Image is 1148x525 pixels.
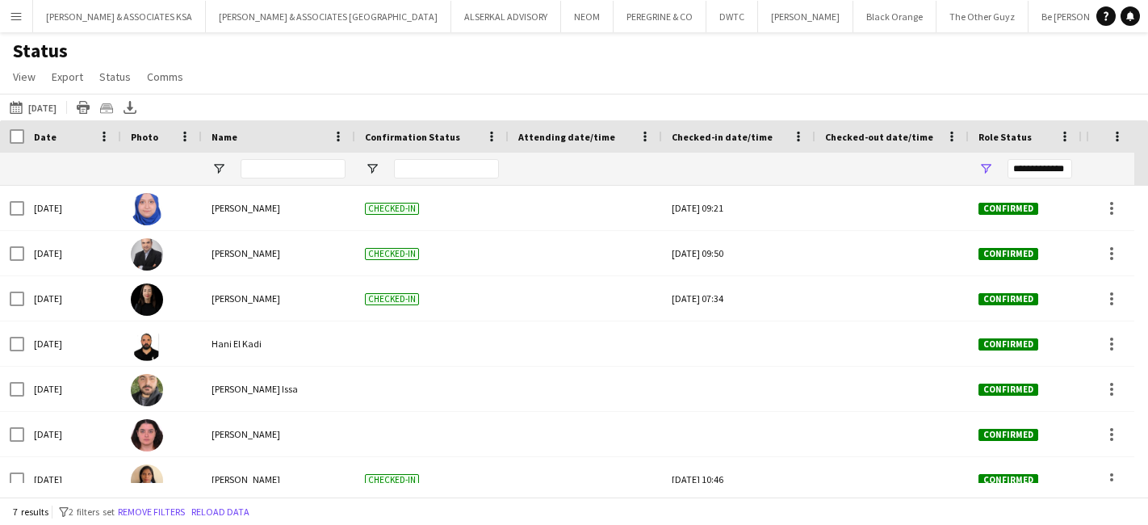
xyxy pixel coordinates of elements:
[131,419,163,451] img: Krissy Toubia
[212,338,262,350] span: Hani El Kadi
[131,131,158,143] span: Photo
[365,248,419,260] span: Checked-in
[365,293,419,305] span: Checked-in
[97,98,116,117] app-action-btn: Crew files as ZIP
[212,383,298,395] span: [PERSON_NAME] Issa
[24,321,121,366] div: [DATE]
[672,131,773,143] span: Checked-in date/time
[672,186,806,230] div: [DATE] 09:21
[6,98,60,117] button: [DATE]
[24,457,121,502] div: [DATE]
[24,186,121,230] div: [DATE]
[45,66,90,87] a: Export
[212,162,226,176] button: Open Filter Menu
[13,69,36,84] span: View
[365,203,419,215] span: Checked-in
[1029,1,1136,32] button: Be [PERSON_NAME]
[614,1,706,32] button: PEREGRINE & CO
[212,247,280,259] span: [PERSON_NAME]
[73,98,93,117] app-action-btn: Print
[978,474,1038,486] span: Confirmed
[978,203,1038,215] span: Confirmed
[131,329,163,361] img: Hani El Kadi
[24,412,121,456] div: [DATE]
[131,238,163,271] img: Mohib Jaffery
[33,1,206,32] button: [PERSON_NAME] & ASSOCIATES KSA
[978,293,1038,305] span: Confirmed
[672,276,806,321] div: [DATE] 07:34
[451,1,561,32] button: ALSERKAL ADVISORY
[34,131,57,143] span: Date
[241,159,346,178] input: Name Filter Input
[140,66,190,87] a: Comms
[365,474,419,486] span: Checked-in
[561,1,614,32] button: NEOM
[672,457,806,502] div: [DATE] 10:46
[131,464,163,497] img: Rita John
[365,131,460,143] span: Confirmation Status
[212,131,237,143] span: Name
[212,292,280,304] span: [PERSON_NAME]
[147,69,183,84] span: Comms
[206,1,451,32] button: [PERSON_NAME] & ASSOCIATES [GEOGRAPHIC_DATA]
[978,338,1038,351] span: Confirmed
[99,69,131,84] span: Status
[52,69,83,84] span: Export
[131,283,163,316] img: Mariam Rohrle
[212,473,280,485] span: [PERSON_NAME]
[978,384,1038,396] span: Confirmed
[394,159,499,178] input: Confirmation Status Filter Input
[518,131,615,143] span: Attending date/time
[212,428,280,440] span: [PERSON_NAME]
[672,231,806,275] div: [DATE] 09:50
[24,231,121,275] div: [DATE]
[131,193,163,225] img: Janna Khalaf
[936,1,1029,32] button: The Other Guyz
[24,367,121,411] div: [DATE]
[758,1,853,32] button: [PERSON_NAME]
[365,162,379,176] button: Open Filter Menu
[24,276,121,321] div: [DATE]
[212,202,280,214] span: [PERSON_NAME]
[188,503,253,521] button: Reload data
[69,506,115,518] span: 2 filters set
[978,162,993,176] button: Open Filter Menu
[120,98,140,117] app-action-btn: Export XLSX
[825,131,933,143] span: Checked-out date/time
[853,1,936,32] button: Black Orange
[6,66,42,87] a: View
[115,503,188,521] button: Remove filters
[93,66,137,87] a: Status
[978,429,1038,441] span: Confirmed
[131,374,163,406] img: Ramy Bou Issa
[978,131,1032,143] span: Role Status
[978,248,1038,260] span: Confirmed
[706,1,758,32] button: DWTC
